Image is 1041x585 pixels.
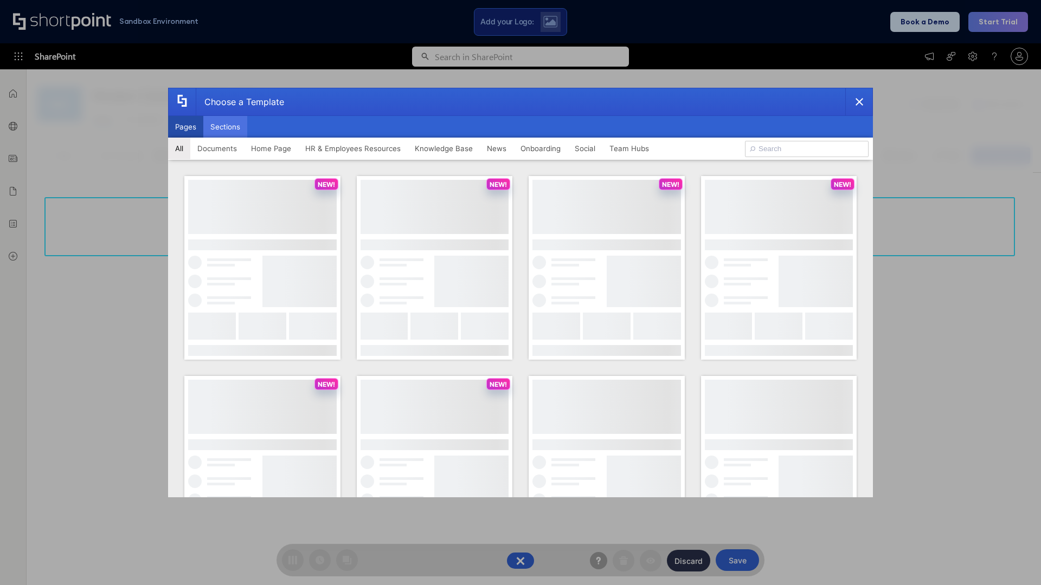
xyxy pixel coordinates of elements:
[244,138,298,159] button: Home Page
[568,138,602,159] button: Social
[490,380,507,388] p: NEW!
[318,380,335,388] p: NEW!
[846,459,1041,585] iframe: Chat Widget
[662,180,679,188] p: NEW!
[196,88,284,115] div: Choose a Template
[190,138,244,159] button: Documents
[168,88,873,497] div: template selector
[490,180,507,188] p: NEW!
[602,138,656,159] button: Team Hubs
[834,180,851,188] p: NEW!
[480,138,513,159] button: News
[408,138,480,159] button: Knowledge Base
[745,141,869,157] input: Search
[168,116,203,138] button: Pages
[168,138,190,159] button: All
[298,138,408,159] button: HR & Employees Resources
[318,180,335,188] p: NEW!
[513,138,568,159] button: Onboarding
[203,116,247,138] button: Sections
